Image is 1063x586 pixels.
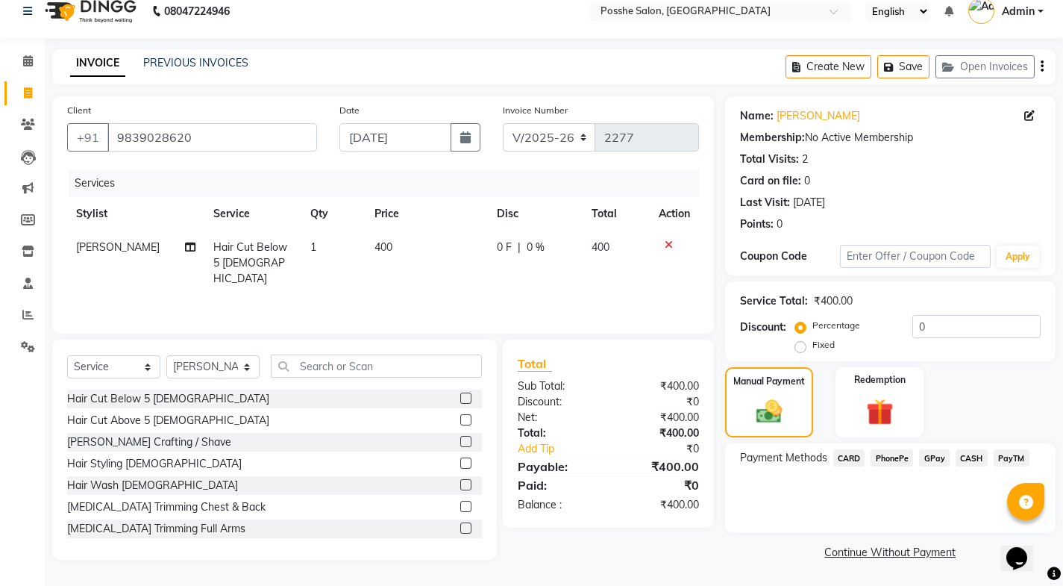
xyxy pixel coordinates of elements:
[833,449,865,467] span: CARD
[728,545,1053,561] a: Continue Without Payment
[748,397,790,427] img: _cash.svg
[608,410,709,426] div: ₹400.00
[507,458,608,476] div: Payable:
[507,476,608,494] div: Paid:
[935,55,1035,78] button: Open Invoices
[507,394,608,410] div: Discount:
[67,434,231,450] div: [PERSON_NAME] Crafting / Shave
[812,319,860,332] label: Percentage
[67,104,91,117] label: Client
[310,240,316,254] span: 1
[740,130,1041,146] div: No Active Membership
[1002,4,1035,19] span: Admin
[301,197,366,231] th: Qty
[740,152,799,167] div: Total Visits:
[786,55,871,78] button: Create New
[503,104,568,117] label: Invoice Number
[507,441,625,457] a: Add Tip
[527,240,545,255] span: 0 %
[67,521,245,537] div: [MEDICAL_DATA] Trimming Full Arms
[339,104,360,117] label: Date
[871,449,913,467] span: PhonePe
[143,56,248,69] a: PREVIOUS INVOICES
[740,108,774,124] div: Name:
[740,216,774,232] div: Points:
[67,123,109,152] button: +91
[858,396,902,429] img: _gift.svg
[67,197,204,231] th: Stylist
[740,195,790,211] div: Last Visit:
[854,373,906,387] label: Redemption
[625,441,710,457] div: ₹0
[793,195,825,211] div: [DATE]
[777,216,783,232] div: 0
[374,240,392,254] span: 400
[608,426,709,441] div: ₹400.00
[608,378,709,394] div: ₹400.00
[812,338,835,352] label: Fixed
[608,497,709,513] div: ₹400.00
[69,169,710,197] div: Services
[592,240,609,254] span: 400
[518,240,521,255] span: |
[740,249,840,264] div: Coupon Code
[740,293,808,309] div: Service Total:
[740,450,827,466] span: Payment Methods
[740,320,786,335] div: Discount:
[497,240,512,255] span: 0 F
[740,130,805,146] div: Membership:
[507,497,608,513] div: Balance :
[67,456,242,472] div: Hair Styling [DEMOGRAPHIC_DATA]
[107,123,317,152] input: Search by Name/Mobile/Email/Code
[488,197,583,231] th: Disc
[956,449,988,467] span: CASH
[67,413,269,428] div: Hair Cut Above 5 [DEMOGRAPHIC_DATA]
[507,426,608,441] div: Total:
[366,197,487,231] th: Price
[802,152,808,167] div: 2
[507,378,608,394] div: Sub Total:
[608,476,709,494] div: ₹0
[777,108,860,124] a: [PERSON_NAME]
[919,449,950,467] span: GPay
[583,197,649,231] th: Total
[804,173,810,189] div: 0
[608,394,709,410] div: ₹0
[67,499,266,515] div: [MEDICAL_DATA] Trimming Chest & Back
[67,478,238,493] div: Hair Wash [DEMOGRAPHIC_DATA]
[650,197,699,231] th: Action
[608,458,709,476] div: ₹400.00
[814,293,853,309] div: ₹400.00
[271,355,482,378] input: Search or Scan
[507,410,608,426] div: Net:
[994,449,1029,467] span: PayTM
[70,50,125,77] a: INVOICE
[877,55,929,78] button: Save
[740,173,801,189] div: Card on file:
[1000,526,1048,571] iframe: chat widget
[76,240,160,254] span: [PERSON_NAME]
[213,240,287,285] span: Hair Cut Below 5 [DEMOGRAPHIC_DATA]
[204,197,301,231] th: Service
[733,375,805,388] label: Manual Payment
[67,391,269,407] div: Hair Cut Below 5 [DEMOGRAPHIC_DATA]
[997,246,1039,268] button: Apply
[840,245,991,268] input: Enter Offer / Coupon Code
[518,356,552,372] span: Total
